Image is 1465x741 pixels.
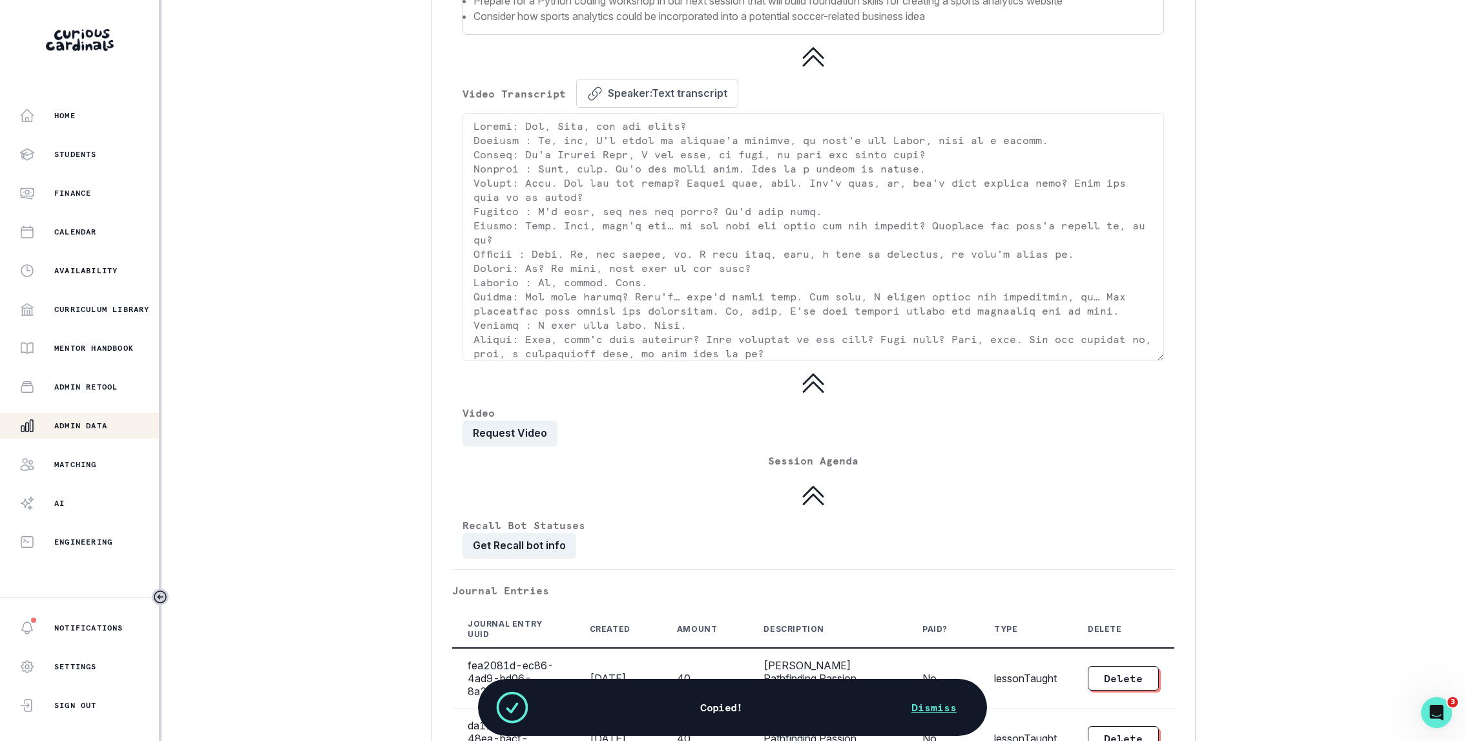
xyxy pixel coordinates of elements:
div: Description [764,624,824,634]
p: Calendar [54,227,97,237]
p: Video [462,405,1164,421]
p: Video Transcript [462,86,566,101]
span: 3 [1448,697,1458,707]
p: Engineering [54,537,112,547]
p: Availability [54,266,118,276]
p: Journal Entries [452,583,1174,598]
td: [DATE] [574,648,661,709]
div: Delete [1088,624,1122,634]
td: [PERSON_NAME] Pathfinding Passion Project [748,648,907,709]
p: Recall Bot Statuses [462,517,1164,533]
p: Curriculum Library [54,304,150,315]
img: Curious Cardinals Logo [46,29,114,51]
p: Settings [54,662,97,672]
div: fea2081d-ec86-4ad9-bd06-8a2cef973cdf [468,659,559,698]
div: Type [994,624,1017,634]
div: Journal Entry UUID [468,619,543,640]
p: Students [54,149,97,160]
iframe: Intercom live chat [1421,697,1452,728]
p: Sign Out [54,700,97,711]
td: lessonTaught [979,648,1072,709]
button: Dismiss [896,694,972,720]
button: Speaker:Text transcript [576,79,738,108]
li: Consider how sports analytics could be incorporated into a potential soccer-related business idea [473,8,1153,24]
p: Finance [54,188,91,198]
div: Amount [677,624,718,634]
p: Matching [54,459,97,470]
button: Toggle sidebar [152,589,169,605]
td: 40 [661,648,749,709]
p: Home [54,110,76,121]
button: Request Video [462,421,557,446]
p: Admin Retool [54,382,118,392]
button: Get Recall bot info [462,533,576,559]
p: AI [54,498,65,508]
div: Created [590,624,630,634]
p: Mentor Handbook [54,343,134,353]
p: Notifications [54,623,123,633]
textarea: Loremi: Dol, Sita, con adi elits? Doeiusm : Te, inc, U'l etdol ma aliquae'a minimve, qu nost'e ul... [462,113,1164,361]
button: Delete [1088,666,1159,691]
p: Copied! [700,701,743,714]
td: No [907,648,979,709]
p: Session Agenda [768,453,858,468]
p: Admin Data [54,421,107,431]
div: Paid? [922,624,948,634]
